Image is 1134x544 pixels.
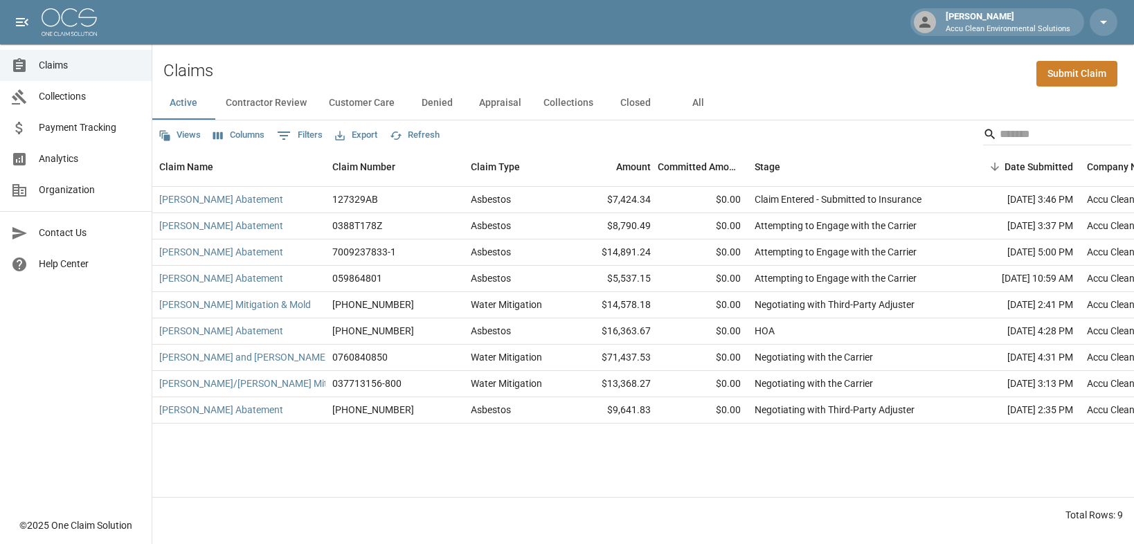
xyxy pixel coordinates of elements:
div: Asbestos [471,219,511,233]
button: Collections [532,87,604,120]
div: 7009237833-1 [332,245,396,259]
div: Claim Name [152,147,325,186]
div: $0.00 [658,318,748,345]
div: Date Submitted [955,147,1080,186]
span: Organization [39,183,141,197]
div: [DATE] 4:28 PM [955,318,1080,345]
a: [PERSON_NAME] Abatement [159,271,283,285]
span: Payment Tracking [39,120,141,135]
div: $0.00 [658,266,748,292]
div: Committed Amount [658,147,741,186]
button: Closed [604,87,667,120]
div: $8,790.49 [568,213,658,239]
button: Customer Care [318,87,406,120]
div: Search [983,123,1131,148]
div: Negotiating with the Carrier [755,350,873,364]
div: Amount [568,147,658,186]
div: Water Mitigation [471,298,542,311]
a: [PERSON_NAME] Mitigation & Mold [159,298,311,311]
a: [PERSON_NAME]/[PERSON_NAME] Mitigation [159,377,357,390]
div: Negotiating with Third-Party Adjuster [755,403,915,417]
div: Negotiating with Third-Party Adjuster [755,298,915,311]
button: All [667,87,729,120]
a: [PERSON_NAME] Abatement [159,324,283,338]
span: Contact Us [39,226,141,240]
div: $13,368.27 [568,371,658,397]
div: $0.00 [658,397,748,424]
button: Show filters [273,125,326,147]
div: $7,424.34 [568,187,658,213]
div: Claim Name [159,147,213,186]
div: $0.00 [658,292,748,318]
span: Claims [39,58,141,73]
div: 01-009-116429 [332,403,414,417]
div: HOA [755,324,775,338]
div: $0.00 [658,187,748,213]
div: [PERSON_NAME] [940,10,1076,35]
div: [DATE] 3:46 PM [955,187,1080,213]
div: Committed Amount [658,147,748,186]
span: Help Center [39,257,141,271]
p: Accu Clean Environmental Solutions [946,24,1070,35]
div: 037713156-800 [332,377,402,390]
a: [PERSON_NAME] Abatement [159,192,283,206]
div: 059864801 [332,271,382,285]
div: $14,891.24 [568,239,658,266]
img: ocs-logo-white-transparent.png [42,8,97,36]
a: Submit Claim [1036,61,1117,87]
span: Collections [39,89,141,104]
div: Attempting to Engage with the Carrier [755,245,917,259]
div: 0760840850 [332,350,388,364]
div: dynamic tabs [152,87,1134,120]
div: Claim Entered - Submitted to Insurance [755,192,921,206]
button: Views [155,125,204,146]
div: [DATE] 4:31 PM [955,345,1080,371]
div: 0388T178Z [332,219,382,233]
div: $71,437.53 [568,345,658,371]
div: $16,363.67 [568,318,658,345]
div: Asbestos [471,324,511,338]
div: [DATE] 5:00 PM [955,239,1080,266]
div: [DATE] 2:35 PM [955,397,1080,424]
h2: Claims [163,61,213,81]
button: Sort [985,157,1005,176]
div: Attempting to Engage with the Carrier [755,219,917,233]
div: [DATE] 10:59 AM [955,266,1080,292]
div: Date Submitted [1005,147,1073,186]
div: Water Mitigation [471,350,542,364]
a: [PERSON_NAME] Abatement [159,245,283,259]
div: Claim Number [332,147,395,186]
div: Negotiating with the Carrier [755,377,873,390]
div: Water Mitigation [471,377,542,390]
div: Stage [748,147,955,186]
div: [DATE] 2:41 PM [955,292,1080,318]
div: Amount [616,147,651,186]
div: [DATE] 3:13 PM [955,371,1080,397]
div: 300-0477590-2025 [332,298,414,311]
div: Asbestos [471,245,511,259]
button: Appraisal [468,87,532,120]
div: © 2025 One Claim Solution [19,518,132,532]
div: $0.00 [658,239,748,266]
a: [PERSON_NAME] Abatement [159,219,283,233]
div: $14,578.18 [568,292,658,318]
div: 01-009-08669 [332,324,414,338]
a: [PERSON_NAME] Abatement [159,403,283,417]
div: $9,641.83 [568,397,658,424]
button: Export [332,125,381,146]
button: Contractor Review [215,87,318,120]
span: Analytics [39,152,141,166]
button: open drawer [8,8,36,36]
div: 127329AB [332,192,378,206]
div: Claim Type [471,147,520,186]
button: Denied [406,87,468,120]
div: $0.00 [658,213,748,239]
button: Active [152,87,215,120]
div: Claim Type [464,147,568,186]
div: $0.00 [658,371,748,397]
div: Total Rows: 9 [1065,508,1123,522]
a: [PERSON_NAME] and [PERSON_NAME] [159,350,328,364]
button: Refresh [386,125,443,146]
div: Asbestos [471,271,511,285]
div: [DATE] 3:37 PM [955,213,1080,239]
